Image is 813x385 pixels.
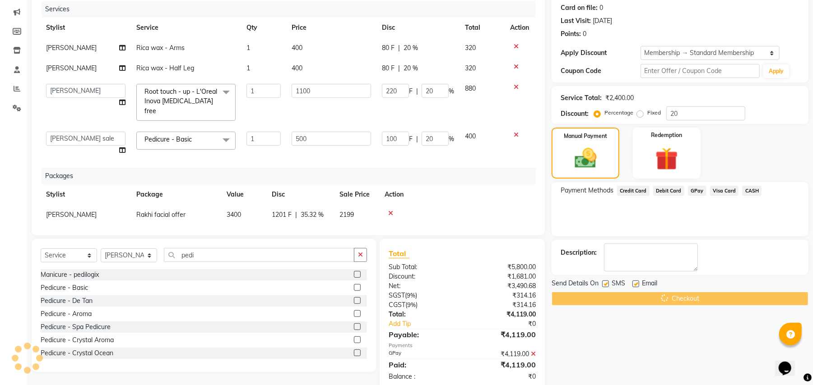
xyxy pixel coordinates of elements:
span: F [409,87,413,96]
th: Disc [376,18,460,38]
span: SGST [389,291,405,299]
div: Coupon Code [561,66,640,76]
div: Pedicure - Spa Pedicure [41,322,111,332]
span: Rakhi facial offer [136,211,186,219]
th: Package [131,184,221,205]
a: x [192,135,196,143]
div: Total: [382,310,462,319]
span: 1201 F [272,210,292,220]
div: Description: [561,248,597,257]
span: 9% [407,301,416,308]
div: Balance : [382,372,462,381]
span: [PERSON_NAME] [46,211,97,219]
span: [PERSON_NAME] [46,44,97,52]
span: 80 F [382,64,395,73]
div: ₹1,681.00 [462,272,543,281]
div: 0 [599,3,603,13]
span: % [449,134,454,144]
div: Services [42,1,543,18]
span: 320 [465,44,476,52]
div: Packages [42,168,543,184]
span: | [416,134,418,144]
div: Payments [389,342,536,349]
span: 35.32 % [301,210,324,220]
span: Visa Card [710,186,739,196]
th: Disc [266,184,334,205]
div: Sub Total: [382,262,462,272]
span: CASH [742,186,762,196]
div: ₹0 [462,372,543,381]
span: 20 % [404,43,418,53]
div: Discount: [561,109,589,119]
span: | [398,43,400,53]
span: 320 [465,64,476,72]
span: [PERSON_NAME] [46,64,97,72]
div: Pedicure - De Tan [41,296,93,306]
span: 2199 [339,211,354,219]
th: Action [379,184,536,205]
span: SMS [612,279,625,290]
div: Net: [382,281,462,291]
span: Rica wax - Arms [136,44,185,52]
div: ₹4,119.00 [462,329,543,340]
span: CGST [389,301,405,309]
span: 3400 [227,211,241,219]
span: 80 F [382,43,395,53]
div: ₹0 [476,319,543,329]
input: Search or Scan [164,248,354,262]
th: Qty [241,18,286,38]
th: Sale Price [334,184,379,205]
th: Total [460,18,505,38]
div: Last Visit: [561,16,591,26]
div: GPay [382,349,462,359]
th: Stylist [41,184,131,205]
div: Pedicure - Crystal Ocean [41,348,113,358]
div: Manicure - pedilogix [41,270,99,280]
th: Action [505,18,536,38]
span: | [295,210,297,220]
span: GPay [688,186,706,196]
div: ₹5,800.00 [462,262,543,272]
label: Manual Payment [564,132,607,140]
div: Points: [561,29,581,39]
span: 400 [292,64,302,72]
div: Discount: [382,272,462,281]
div: Pedicure - Aroma [41,309,92,319]
span: 9% [407,292,415,299]
div: ₹314.16 [462,300,543,310]
div: ₹4,119.00 [462,310,543,319]
div: Paid: [382,359,462,370]
span: % [449,87,454,96]
label: Redemption [651,131,682,139]
input: Enter Offer / Coupon Code [641,64,760,78]
div: ( ) [382,300,462,310]
div: Service Total: [561,93,602,103]
div: Apply Discount [561,48,640,58]
img: _cash.svg [568,146,604,171]
span: Debit Card [653,186,684,196]
div: ₹4,119.00 [462,359,543,370]
th: Stylist [41,18,131,38]
img: _gift.svg [648,145,685,173]
span: F [409,134,413,144]
span: Send Details On [552,279,599,290]
div: Payable: [382,329,462,340]
span: Credit Card [617,186,650,196]
span: Payment Methods [561,186,613,195]
div: ₹4,119.00 [462,349,543,359]
div: Pedicure - Crystal Aroma [41,335,114,345]
span: 400 [292,44,302,52]
th: Service [131,18,241,38]
span: Email [642,279,657,290]
span: 880 [465,84,476,92]
div: ₹2,400.00 [605,93,634,103]
a: Add Tip [382,319,476,329]
span: Pedicure - Basic [144,135,192,143]
div: ₹314.16 [462,291,543,300]
div: Card on file: [561,3,598,13]
label: Fixed [647,109,661,117]
span: 20 % [404,64,418,73]
span: | [416,87,418,96]
div: 0 [583,29,586,39]
span: Total [389,249,409,258]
